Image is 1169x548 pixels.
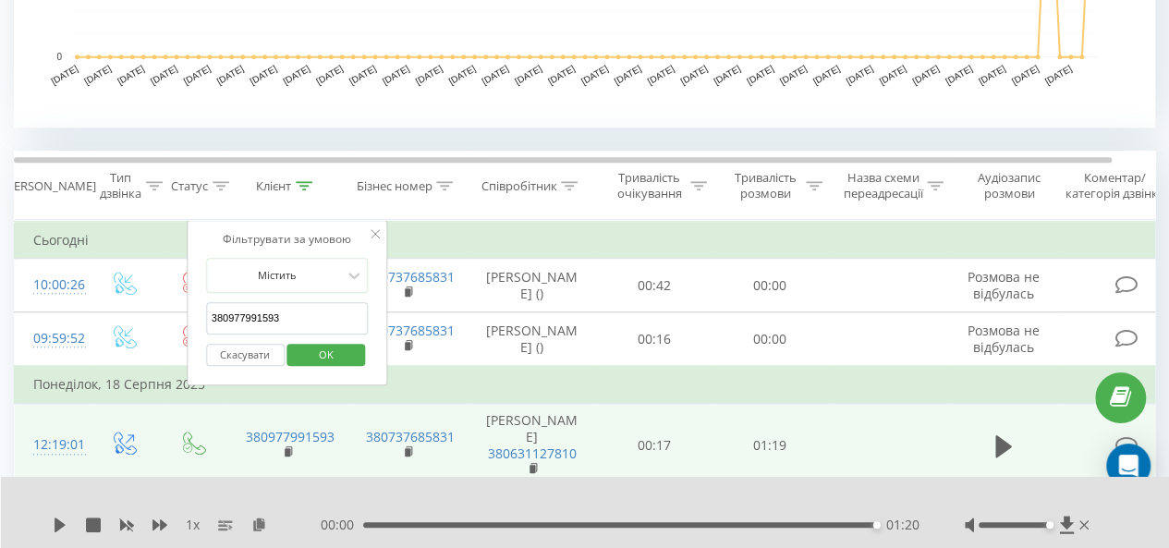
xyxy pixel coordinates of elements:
div: Бізнес номер [356,178,432,194]
div: Співробітник [481,178,556,194]
text: [DATE] [314,63,345,86]
text: [DATE] [877,63,907,86]
a: 380977991593 [246,428,335,445]
div: Accessibility label [1046,521,1053,529]
text: [DATE] [447,63,478,86]
text: [DATE] [347,63,378,86]
text: [DATE] [513,63,543,86]
text: [DATE] [745,63,775,86]
text: [DATE] [778,63,809,86]
text: [DATE] [613,63,643,86]
div: Тривалість розмови [728,170,801,201]
div: [PERSON_NAME] [3,178,96,194]
text: [DATE] [845,63,875,86]
input: Введіть значення [206,302,369,335]
text: [DATE] [49,63,79,86]
div: Назва схеми переадресації [843,170,922,201]
text: [DATE] [149,63,179,86]
text: [DATE] [1010,63,1041,86]
text: [DATE] [381,63,411,86]
td: 00:42 [597,259,712,312]
div: Фільтрувати за умовою [206,230,369,249]
div: 09:59:52 [33,321,70,357]
div: 12:19:01 [33,427,70,463]
div: 10:00:26 [33,267,70,303]
text: [DATE] [116,63,146,86]
text: [DATE] [944,63,974,86]
text: [DATE] [248,63,278,86]
td: 00:17 [597,403,712,488]
td: [PERSON_NAME] () [468,259,597,312]
text: [DATE] [546,63,577,86]
text: [DATE] [678,63,709,86]
text: [DATE] [215,63,246,86]
text: [DATE] [1043,63,1074,86]
text: [DATE] [910,63,941,86]
text: [DATE] [281,63,311,86]
td: 01:19 [712,403,828,488]
text: [DATE] [811,63,842,86]
td: [PERSON_NAME] () [468,312,597,367]
text: [DATE] [977,63,1007,86]
td: 00:00 [712,312,828,367]
text: 0 [56,52,62,62]
td: 00:00 [712,259,828,312]
div: Статус [171,178,208,194]
div: Коментар/категорія дзвінка [1061,170,1169,201]
div: Accessibility label [873,521,881,529]
span: 00:00 [321,516,363,534]
text: [DATE] [579,63,610,86]
div: Тип дзвінка [100,170,141,201]
button: Скасувати [206,344,285,367]
div: Open Intercom Messenger [1106,444,1151,488]
span: Розмова не відбулась [968,268,1040,302]
text: [DATE] [480,63,510,86]
text: [DATE] [82,63,113,86]
span: Розмова не відбулась [968,322,1040,356]
button: OK [287,344,366,367]
span: 01:20 [885,516,919,534]
div: Тривалість очікування [613,170,686,201]
a: 380737685831 [366,428,455,445]
td: [PERSON_NAME] [468,403,597,488]
a: 380737685831 [366,322,455,339]
text: [DATE] [712,63,742,86]
span: OK [300,340,352,369]
div: Аудіозапис розмови [964,170,1053,201]
td: 00:16 [597,312,712,367]
a: 380737685831 [366,268,455,286]
div: Клієнт [256,178,291,194]
a: 380631127810 [488,444,577,462]
text: [DATE] [646,63,676,86]
span: 1 x [186,516,200,534]
text: [DATE] [182,63,213,86]
text: [DATE] [414,63,444,86]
